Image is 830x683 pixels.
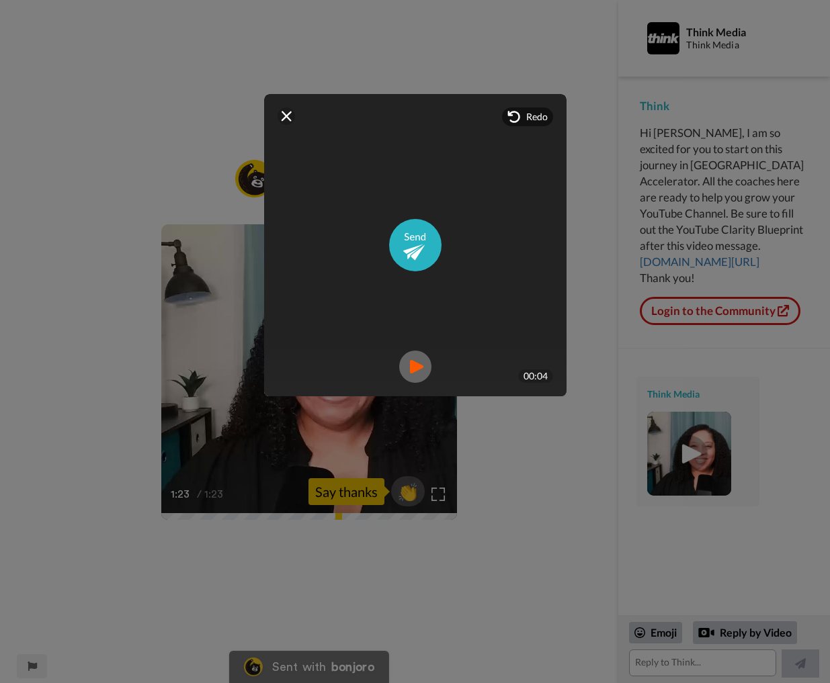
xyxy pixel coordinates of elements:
span: Redo [526,110,548,124]
img: ic_record_play.svg [399,351,431,383]
div: 00:04 [518,369,553,383]
div: Redo [502,107,553,126]
img: ic_send_video.svg [389,219,442,271]
img: ic_close.svg [281,111,292,122]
